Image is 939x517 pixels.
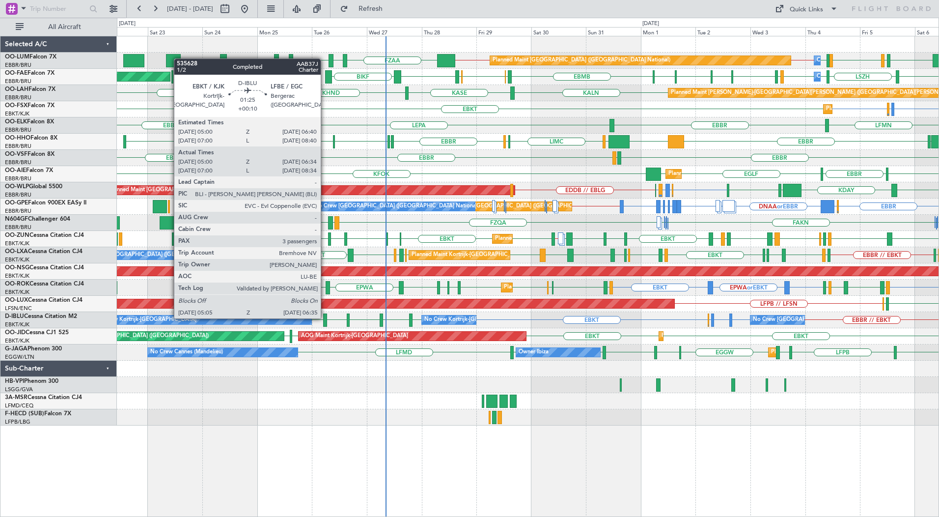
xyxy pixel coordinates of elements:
[5,395,28,401] span: 3A-MSR
[5,321,29,328] a: EBKT/KJK
[5,224,31,231] a: EBBR/BRU
[5,86,55,92] a: OO-LAHFalcon 7X
[519,345,549,360] div: Owner Ibiza
[5,200,86,206] a: OO-GPEFalcon 900EX EASy II
[412,248,526,262] div: Planned Maint Kortrijk-[GEOGRAPHIC_DATA]
[5,207,31,215] a: EBBR/BRU
[668,167,823,181] div: Planned Maint [GEOGRAPHIC_DATA] ([GEOGRAPHIC_DATA])
[5,78,31,85] a: EBBR/BRU
[95,313,196,327] div: No Crew Kortrijk-[GEOGRAPHIC_DATA]
[5,103,55,109] a: OO-FSXFalcon 7X
[424,313,525,327] div: No Crew Kortrijk-[GEOGRAPHIC_DATA]
[5,297,28,303] span: OO-LUX
[5,159,31,166] a: EBBR/BRU
[5,168,53,173] a: OO-AIEFalcon 7X
[314,199,479,214] div: No Crew [GEOGRAPHIC_DATA] ([GEOGRAPHIC_DATA] National)
[301,329,408,344] div: AOG Maint Kortrijk-[GEOGRAPHIC_DATA]
[753,313,917,327] div: No Crew [GEOGRAPHIC_DATA] ([GEOGRAPHIC_DATA] National)
[5,103,28,109] span: OO-FSX
[5,200,28,206] span: OO-GPE
[5,94,31,101] a: EBBR/BRU
[5,353,34,361] a: EGGW/LTN
[790,5,823,15] div: Quick Links
[5,143,31,150] a: EBBR/BRU
[5,330,69,336] a: OO-JIDCessna CJ1 525
[771,345,926,360] div: Planned Maint [GEOGRAPHIC_DATA] ([GEOGRAPHIC_DATA])
[695,27,750,36] div: Tue 2
[5,110,29,117] a: EBKT/KJK
[5,314,77,319] a: D-IBLUCessna Citation M2
[93,27,148,36] div: Fri 22
[5,61,31,69] a: EBBR/BRU
[5,184,62,190] a: OO-WLPGlobal 5500
[805,27,860,36] div: Thu 4
[860,27,915,36] div: Fri 5
[662,329,776,344] div: Planned Maint Kortrijk-[GEOGRAPHIC_DATA]
[202,27,257,36] div: Sun 24
[770,1,843,17] button: Quick Links
[493,53,670,68] div: Planned Maint [GEOGRAPHIC_DATA] ([GEOGRAPHIC_DATA] National)
[5,249,83,255] a: OO-LXACessna Citation CJ4
[367,27,422,36] div: Wed 27
[5,126,31,134] a: EBBR/BRU
[5,168,26,173] span: OO-AIE
[11,19,107,35] button: All Aircraft
[5,378,24,384] span: HB-VPI
[5,314,24,319] span: D-IBLU
[5,411,71,417] a: F-HECD (SUB)Falcon 7X
[641,27,696,36] div: Mon 1
[438,199,615,214] div: Planned Maint [GEOGRAPHIC_DATA] ([GEOGRAPHIC_DATA] National)
[5,70,28,76] span: OO-FAE
[750,27,805,36] div: Wed 3
[5,288,29,296] a: EBKT/KJK
[5,175,31,182] a: EBBR/BRU
[5,151,55,157] a: OO-VSFFalcon 8X
[5,411,44,417] span: F-HECD (SUB)
[5,402,33,409] a: LFMD/CEQ
[5,54,56,60] a: OO-LUMFalcon 7X
[5,135,30,141] span: OO-HHO
[817,53,884,68] div: Owner Melsbroek Air Base
[5,232,84,238] a: OO-ZUNCessna Citation CJ4
[5,330,26,336] span: OO-JID
[5,265,29,271] span: OO-NSG
[109,183,264,198] div: Planned Maint [GEOGRAPHIC_DATA] ([GEOGRAPHIC_DATA])
[5,216,28,222] span: N604GF
[178,199,342,214] div: No Crew [GEOGRAPHIC_DATA] ([GEOGRAPHIC_DATA] National)
[5,119,54,125] a: OO-ELKFalcon 8X
[5,305,32,312] a: LFSN/ENC
[5,386,33,393] a: LSGG/GVA
[476,27,531,36] div: Fri 29
[5,232,29,238] span: OO-ZUN
[422,27,477,36] div: Thu 28
[642,20,659,28] div: [DATE]
[586,27,641,36] div: Sun 31
[5,337,29,345] a: EBKT/KJK
[5,281,84,287] a: OO-ROKCessna Citation CJ4
[5,54,29,60] span: OO-LUM
[5,395,82,401] a: 3A-MSRCessna Citation CJ4
[64,248,247,262] div: A/C Unavailable [GEOGRAPHIC_DATA] ([GEOGRAPHIC_DATA] National)
[5,119,27,125] span: OO-ELK
[54,329,209,344] div: Planned Maint [GEOGRAPHIC_DATA] ([GEOGRAPHIC_DATA])
[5,135,57,141] a: OO-HHOFalcon 8X
[26,24,104,30] span: All Aircraft
[167,4,213,13] span: [DATE] - [DATE]
[5,265,84,271] a: OO-NSGCessna Citation CJ4
[5,418,30,426] a: LFPB/LBG
[150,345,223,360] div: No Crew Cannes (Mandelieu)
[495,231,609,246] div: Planned Maint Kortrijk-[GEOGRAPHIC_DATA]
[5,281,29,287] span: OO-ROK
[257,27,312,36] div: Mon 25
[5,70,55,76] a: OO-FAEFalcon 7X
[312,27,367,36] div: Tue 26
[5,86,28,92] span: OO-LAH
[531,27,586,36] div: Sat 30
[5,184,29,190] span: OO-WLP
[5,249,28,255] span: OO-LXA
[350,5,391,12] span: Refresh
[5,240,29,247] a: EBKT/KJK
[5,346,28,352] span: G-JAGA
[119,20,136,28] div: [DATE]
[260,280,301,295] div: A/C Unavailable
